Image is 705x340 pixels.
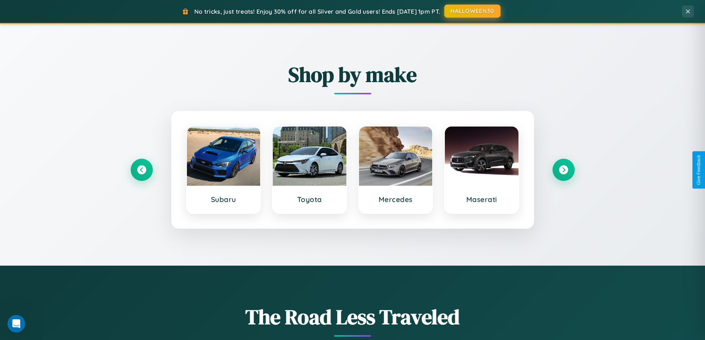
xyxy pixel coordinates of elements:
div: Give Feedback [696,155,701,185]
span: No tricks, just treats! Enjoy 30% off for all Silver and Gold users! Ends [DATE] 1pm PT. [194,8,440,15]
iframe: Intercom live chat [7,315,25,333]
h1: The Road Less Traveled [131,303,575,331]
h3: Maserati [452,195,511,204]
h2: Shop by make [131,60,575,89]
h3: Mercedes [366,195,425,204]
h3: Toyota [280,195,339,204]
h3: Subaru [194,195,253,204]
button: HALLOWEEN30 [444,4,501,18]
